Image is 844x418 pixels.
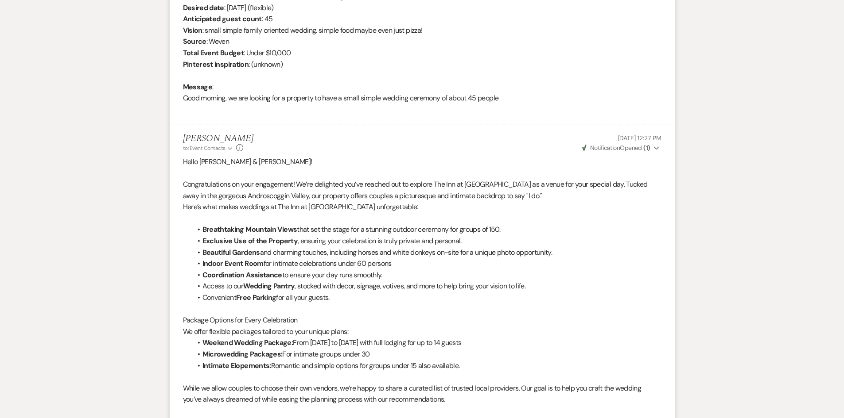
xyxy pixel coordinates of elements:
h5: [PERSON_NAME] [183,133,253,144]
li: to ensure your day runs smoothly. [192,269,661,281]
li: , ensuring your celebration is truly private and personal. [192,235,661,247]
li: and charming touches, including horses and white donkeys on-site for a unique photo opportunity. [192,247,661,258]
strong: Exclusive Use of the Property [202,236,298,245]
li: Convenient for all your guests. [192,292,661,303]
strong: Free Parking [236,293,276,302]
b: Pinterest inspiration [183,60,249,69]
button: to: Event Contacts [183,144,234,152]
li: for intimate celebrations under 60 persons [192,258,661,269]
strong: Microwedding Packages: [202,349,283,359]
b: Source [183,37,206,46]
li: Romantic and simple options for groups under 15 also available. [192,360,661,372]
span: Notification [590,144,620,152]
button: NotificationOpened (1) [581,143,661,153]
strong: Intimate Elopements: [202,361,271,370]
li: For intimate groups under 30 [192,349,661,360]
span: to: Event Contacts [183,145,226,152]
strong: Coordination Assistance [202,270,282,280]
strong: Indoor Event Room [202,259,264,268]
b: Total Event Budget [183,48,244,58]
p: While we allow couples to choose their own vendors, we’re happy to share a curated list of truste... [183,383,661,405]
strong: Wedding Pantry [243,281,295,291]
strong: ( 1 ) [643,144,650,152]
b: Desired date [183,3,224,12]
span: Opened [582,144,650,152]
li: Access to our , stocked with decor, signage, votives, and more to help bring your vision to life. [192,280,661,292]
p: We offer flexible packages tailored to your unique plans: [183,326,661,337]
p: Hello [PERSON_NAME] & [PERSON_NAME]! [183,156,661,168]
span: [DATE] 12:27 PM [618,134,661,142]
p: Congratulations on your engagement! We’re delighted you’ve reached out to explore The Inn at [GEO... [183,179,661,201]
b: Message [183,82,213,92]
p: Here’s what makes weddings at The Inn at [GEOGRAPHIC_DATA] unforgettable: [183,201,661,213]
b: Vision [183,26,202,35]
strong: Beautiful Gardens [202,248,260,257]
li: that set the stage for a stunning outdoor ceremony for groups of 150. [192,224,661,235]
li: From [DATE] to [DATE] with full lodging for up to 14 guests [192,337,661,349]
p: Package Options for Every Celebration [183,314,661,326]
b: Anticipated guest count [183,14,262,23]
strong: Weekend Wedding Package: [202,338,293,347]
strong: Breathtaking Mountain Views [202,225,297,234]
